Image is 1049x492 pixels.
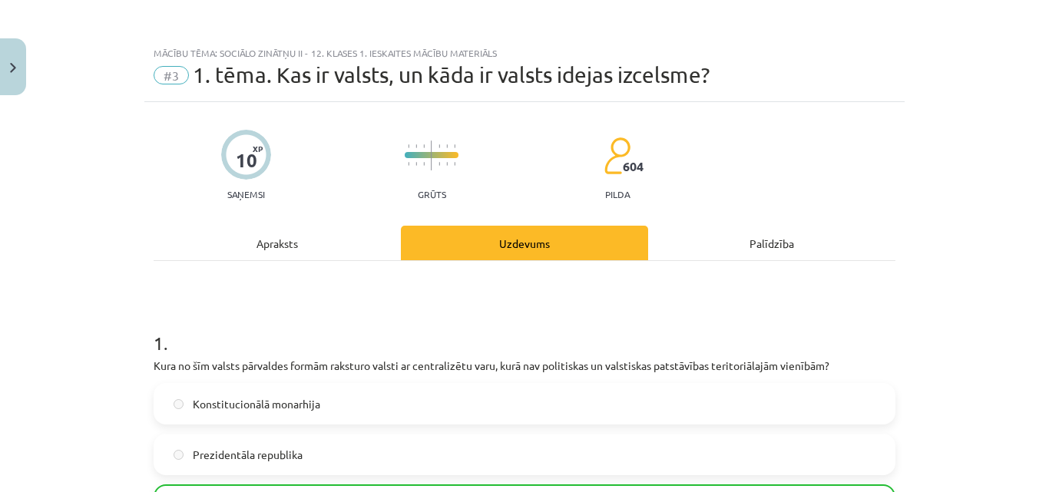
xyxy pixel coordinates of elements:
[438,144,440,148] img: icon-short-line-57e1e144782c952c97e751825c79c345078a6d821885a25fce030b3d8c18986b.svg
[423,162,425,166] img: icon-short-line-57e1e144782c952c97e751825c79c345078a6d821885a25fce030b3d8c18986b.svg
[193,396,320,412] span: Konstitucionālā monarhija
[605,189,630,200] p: pilda
[415,162,417,166] img: icon-short-line-57e1e144782c952c97e751825c79c345078a6d821885a25fce030b3d8c18986b.svg
[401,226,648,260] div: Uzdevums
[408,162,409,166] img: icon-short-line-57e1e144782c952c97e751825c79c345078a6d821885a25fce030b3d8c18986b.svg
[648,226,895,260] div: Palīdzība
[174,399,184,409] input: Konstitucionālā monarhija
[415,144,417,148] img: icon-short-line-57e1e144782c952c97e751825c79c345078a6d821885a25fce030b3d8c18986b.svg
[446,162,448,166] img: icon-short-line-57e1e144782c952c97e751825c79c345078a6d821885a25fce030b3d8c18986b.svg
[418,189,446,200] p: Grūts
[423,144,425,148] img: icon-short-line-57e1e144782c952c97e751825c79c345078a6d821885a25fce030b3d8c18986b.svg
[193,62,710,88] span: 1. tēma. Kas ir valsts, un kāda ir valsts idejas izcelsme?
[174,450,184,460] input: Prezidentāla republika
[431,140,432,170] img: icon-long-line-d9ea69661e0d244f92f715978eff75569469978d946b2353a9bb055b3ed8787d.svg
[623,160,644,173] span: 604
[154,305,895,353] h1: 1 .
[10,63,16,73] img: icon-close-lesson-0947bae3869378f0d4975bcd49f059093ad1ed9edebbc8119c70593378902aed.svg
[438,162,440,166] img: icon-short-line-57e1e144782c952c97e751825c79c345078a6d821885a25fce030b3d8c18986b.svg
[604,137,630,175] img: students-c634bb4e5e11cddfef0936a35e636f08e4e9abd3cc4e673bd6f9a4125e45ecb1.svg
[408,144,409,148] img: icon-short-line-57e1e144782c952c97e751825c79c345078a6d821885a25fce030b3d8c18986b.svg
[154,358,895,374] p: Kura no šīm valsts pārvaldes formām raksturo valsti ar centralizētu varu, kurā nav politiskas un ...
[446,144,448,148] img: icon-short-line-57e1e144782c952c97e751825c79c345078a6d821885a25fce030b3d8c18986b.svg
[154,226,401,260] div: Apraksts
[454,144,455,148] img: icon-short-line-57e1e144782c952c97e751825c79c345078a6d821885a25fce030b3d8c18986b.svg
[193,447,303,463] span: Prezidentāla republika
[221,189,271,200] p: Saņemsi
[236,150,257,171] div: 10
[253,144,263,153] span: XP
[154,66,189,84] span: #3
[154,48,895,58] div: Mācību tēma: Sociālo zinātņu ii - 12. klases 1. ieskaites mācību materiāls
[454,162,455,166] img: icon-short-line-57e1e144782c952c97e751825c79c345078a6d821885a25fce030b3d8c18986b.svg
